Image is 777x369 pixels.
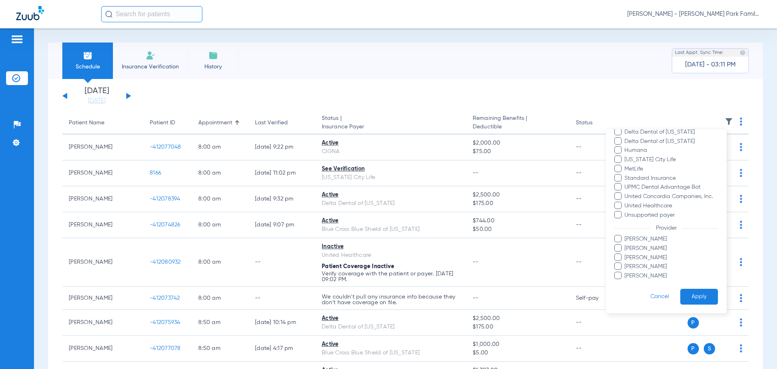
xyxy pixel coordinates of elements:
span: MetLife [624,165,718,173]
button: Cancel [639,289,680,305]
span: Delta Dental of [US_STATE] [624,137,718,146]
span: Standard Insurance [624,174,718,183]
button: Apply [680,289,718,305]
span: [PERSON_NAME] [624,254,718,262]
span: [US_STATE] City Life [624,156,718,164]
span: [PERSON_NAME] [624,235,718,243]
span: [PERSON_NAME] [624,262,718,271]
span: UPMC Dental Advantage Bot [624,183,718,192]
span: United Healthcare [624,202,718,210]
span: Delta Dental of [US_STATE] [624,128,718,137]
span: [PERSON_NAME] [624,244,718,253]
span: Unsupported payer [624,211,718,220]
span: Humana [624,146,718,155]
span: [PERSON_NAME] [624,272,718,280]
span: United Concordia Companies, Inc. [624,192,718,201]
span: Provider [651,225,681,231]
